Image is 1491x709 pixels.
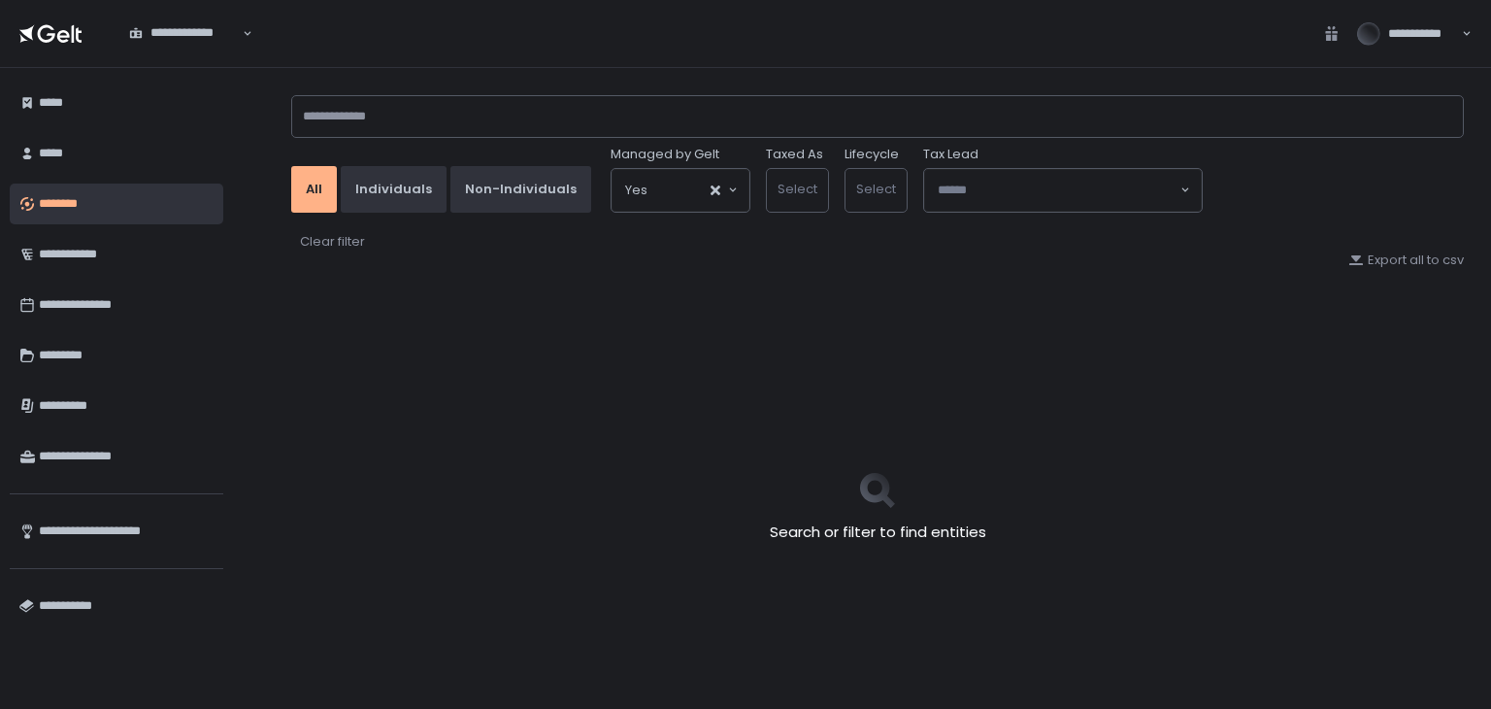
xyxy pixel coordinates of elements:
[612,169,749,212] div: Search for option
[611,146,719,163] span: Managed by Gelt
[116,14,252,54] div: Search for option
[341,166,447,213] button: Individuals
[465,181,577,198] div: Non-Individuals
[355,181,432,198] div: Individuals
[306,181,322,198] div: All
[711,186,720,195] button: Clear Selected
[766,146,823,163] label: Taxed As
[625,181,647,200] span: Yes
[923,146,978,163] span: Tax Lead
[778,180,817,198] span: Select
[1348,252,1464,269] button: Export all to csv
[299,232,366,252] button: Clear filter
[938,181,1178,200] input: Search for option
[291,166,337,213] button: All
[129,42,241,61] input: Search for option
[450,166,591,213] button: Non-Individuals
[924,169,1202,212] div: Search for option
[300,233,365,251] div: Clear filter
[647,181,709,200] input: Search for option
[770,522,986,544] h2: Search or filter to find entities
[845,146,899,163] label: Lifecycle
[856,180,896,198] span: Select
